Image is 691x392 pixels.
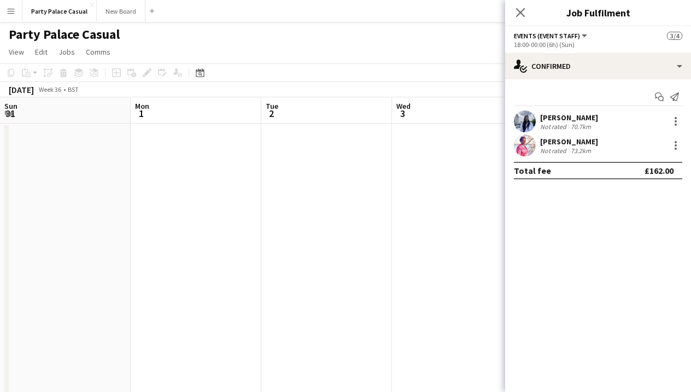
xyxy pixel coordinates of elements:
[667,32,682,40] span: 3/4
[540,113,598,122] div: [PERSON_NAME]
[395,107,411,120] span: 3
[9,47,24,57] span: View
[569,147,593,155] div: 73.2km
[266,101,278,111] span: Tue
[540,137,598,147] div: [PERSON_NAME]
[505,5,691,20] h3: Job Fulfilment
[505,53,691,79] div: Confirmed
[86,47,110,57] span: Comms
[58,47,75,57] span: Jobs
[81,45,115,59] a: Comms
[68,85,79,93] div: BST
[9,26,120,43] h1: Party Palace Casual
[3,107,17,120] span: 31
[540,122,569,131] div: Not rated
[133,107,149,120] span: 1
[135,101,149,111] span: Mon
[54,45,79,59] a: Jobs
[4,101,17,111] span: Sun
[35,47,48,57] span: Edit
[97,1,145,22] button: New Board
[9,84,34,95] div: [DATE]
[569,122,593,131] div: 70.7km
[645,165,674,176] div: £162.00
[396,101,411,111] span: Wed
[514,165,551,176] div: Total fee
[540,147,569,155] div: Not rated
[514,32,580,40] span: Events (Event Staff)
[36,85,63,93] span: Week 36
[264,107,278,120] span: 2
[514,32,589,40] button: Events (Event Staff)
[22,1,97,22] button: Party Palace Casual
[31,45,52,59] a: Edit
[514,40,682,49] div: 18:00-00:00 (6h) (Sun)
[4,45,28,59] a: View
